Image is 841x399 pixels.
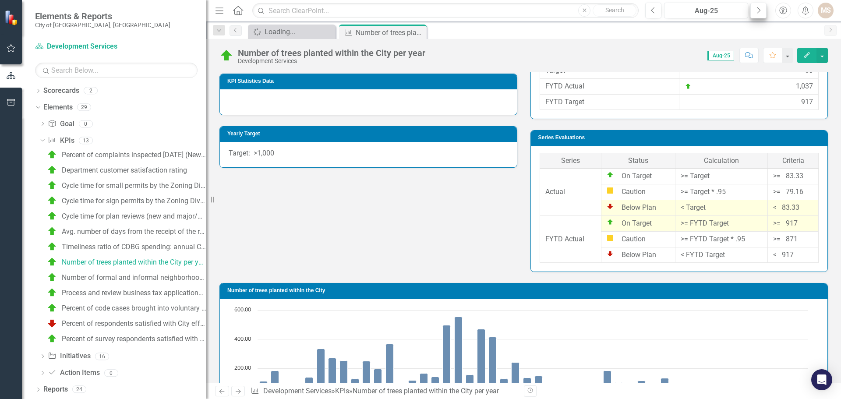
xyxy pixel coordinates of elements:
[374,369,382,398] path: Aug 23, 196. Actual.
[47,303,57,313] img: On Target
[768,247,819,263] td: < 917
[615,382,623,398] path: May-25, 103. Actual.
[675,184,768,200] td: >= Target * .95
[607,187,614,194] img: Caution
[62,212,206,220] div: Cycle time for plan reviews (new and major/minor) by the Zoning Division (Development Review Comm...
[523,378,531,398] path: Sep 24, 136. Actual.
[45,270,206,284] a: Number of formal and informal neighborhood partnerships & NWI events each year
[768,215,819,231] td: >= 917
[62,258,206,266] div: Number of trees planted within the City per year
[47,180,57,191] img: On Target
[62,289,206,297] div: Process and review business tax applications within 7 business days
[45,240,206,254] a: Timeliness ratio of CDBG spending: annual CDBG allocation available by [DATE]
[409,380,417,398] path: Nov 23, 119. Actual.
[818,3,834,18] button: MS
[477,329,485,398] path: May 24, 471. Actual.
[489,337,497,398] path: Jun 24, 415. Actual.
[801,97,813,107] div: 917
[317,349,325,398] path: Mar 23, 335. Actual.
[540,78,679,94] td: FYTD Actual
[47,241,57,252] img: On Target
[227,131,512,137] h3: Yearly Target
[45,255,206,269] a: Number of trees planted within the City per year
[607,234,670,244] div: Caution
[675,247,768,263] td: < FYTD Target
[685,83,692,90] img: On Target
[604,371,611,398] path: Apr-25, 184. Actual.
[43,86,79,96] a: Scorecards
[45,148,206,162] a: Percent of complaints inspected [DATE] (New FY24)
[43,385,68,395] a: Reports
[238,58,425,64] div: Development Services
[251,386,517,396] div: » »
[47,149,57,160] img: On Target
[35,11,170,21] span: Elements & Reports
[62,304,206,312] div: Percent of code cases brought into voluntary compliance prior to administrative/judicial process
[79,137,93,144] div: 13
[593,4,636,17] button: Search
[48,351,90,361] a: Initiatives
[47,287,57,298] img: On Target
[4,10,20,25] img: ClearPoint Strategy
[45,209,206,223] a: Cycle time for plan reviews (new and major/minor) by the Zoning Division (Development Review Comm...
[48,136,74,146] a: KPIs
[45,316,206,330] a: Percent of respondents satisfied with City efforts at maintaining the quality of their neighborho...
[62,320,206,328] div: Percent of respondents satisfied with City efforts at maintaining the quality of their neighborho...
[229,148,508,159] p: Target: >1,000
[62,197,206,205] div: Cycle time for sign permits by the Zoning Division (Building Plan Review) (Days)
[271,371,279,398] path: Nov 22, 186. Actual.
[62,182,206,190] div: Cycle time for small permits by the Zoning Division (Building Plan Review) (Days)
[768,231,819,247] td: >= 871
[340,360,348,398] path: May 23, 254. Actual.
[329,358,336,398] path: Apr 23, 271. Actual.
[540,215,601,263] td: FYTD Actual
[675,215,768,231] td: >= FYTD Target
[335,387,349,395] a: KPIs
[72,386,86,393] div: 24
[431,377,439,398] path: Jan 24, 142. Actual.
[796,81,813,92] div: 1,037
[607,171,614,178] img: On Target
[811,369,832,390] div: Open Intercom Messenger
[260,381,268,398] path: Oct 22, 112. Actual.
[675,153,768,169] th: Calculation
[47,257,57,267] img: On Target
[466,374,474,398] path: Apr 24, 158. Actual.
[500,378,508,398] path: Jul 24, 130. Actual.
[420,373,428,398] path: Dec 23, 166. Actual.
[43,102,73,113] a: Elements
[675,231,768,247] td: >= FYTD Target * .95
[234,364,251,371] text: 200.00
[768,153,819,169] th: Criteria
[35,21,170,28] small: City of [GEOGRAPHIC_DATA], [GEOGRAPHIC_DATA]
[252,3,639,18] input: Search ClearPoint...
[227,78,512,84] h3: KPI Statistics Data
[62,228,206,236] div: Avg. number of days from the receipt of the resident's application for rehabilitation assistance ...
[48,368,99,378] a: Action Items
[601,153,675,169] th: Status
[707,51,734,60] span: Aug-25
[47,333,57,344] img: On Target
[512,362,519,398] path: Aug 24, 241. Actual.
[234,335,251,343] text: 400.00
[219,49,233,63] img: On Target
[45,163,187,177] a: Department customer satisfaction rating
[35,63,198,78] input: Search Below...
[386,344,394,398] path: Sep-23, 368. Actual.
[540,169,601,216] td: Actual
[535,376,543,398] path: Oct-24, 149. Actual.
[45,286,206,300] a: Process and review business tax applications within 7 business days
[62,274,206,282] div: Number of formal and informal neighborhood partnerships & NWI events each year
[768,200,819,216] td: < 83.33
[675,169,768,184] td: >= Target
[95,353,109,360] div: 16
[664,3,748,18] button: Aug-25
[234,305,251,313] text: 600.00
[48,119,74,129] a: Goal
[227,288,823,293] h3: Number of trees planted within the City
[607,250,670,260] div: Below Plan
[47,226,57,237] img: On Target
[675,200,768,216] td: < Target
[607,250,614,257] img: Below Plan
